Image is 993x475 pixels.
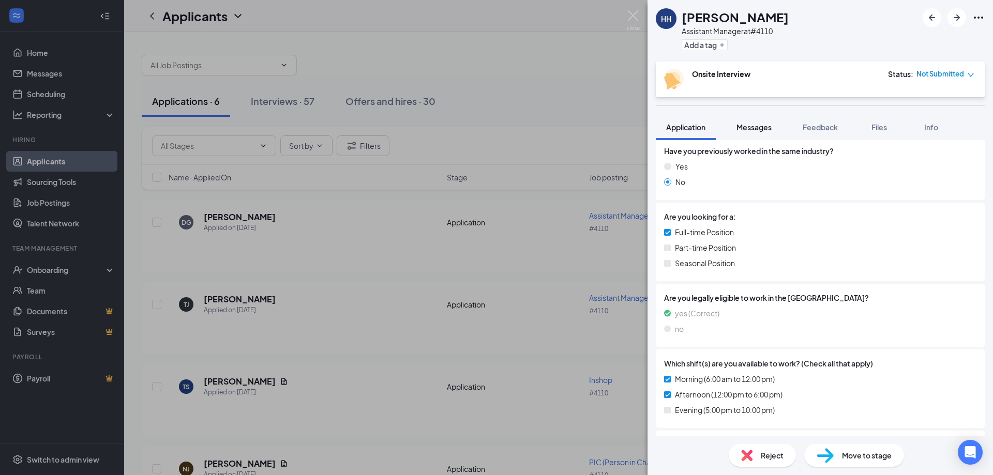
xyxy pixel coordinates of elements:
svg: Plus [719,42,725,48]
span: Have you previously worked in the same industry? [664,145,834,157]
span: Info [924,122,938,132]
span: yes (Correct) [675,308,719,319]
span: Seasonal Position [675,257,735,269]
h1: [PERSON_NAME] [682,8,789,26]
div: Open Intercom Messenger [958,440,983,465]
span: Evening (5:00 pm to 10:00 pm) [675,404,775,416]
span: Messages [736,122,772,132]
span: Files [871,122,887,132]
span: Not Submitted [916,69,964,79]
button: ArrowLeftNew [923,8,941,27]
span: No [675,176,685,188]
svg: Ellipses [972,11,985,24]
span: Part-time Position [675,242,736,253]
span: Full-time Position [675,226,734,238]
span: Are you looking for a: [664,211,736,222]
span: Are you legally eligible to work in the [GEOGRAPHIC_DATA]? [664,292,976,303]
span: Morning (6:00 am to 12:00 pm) [675,373,775,385]
div: Status : [888,69,913,79]
span: down [967,71,974,79]
button: PlusAdd a tag [682,39,728,50]
div: Assistant Manager at #4110 [682,26,789,36]
svg: ArrowLeftNew [926,11,938,24]
span: Feedback [803,122,838,132]
button: ArrowRight [947,8,966,27]
svg: ArrowRight [951,11,963,24]
span: no [675,323,684,334]
span: Afternoon (12:00 pm to 6:00 pm) [675,389,783,400]
span: Move to stage [842,450,892,461]
span: Which shift(s) are you available to work? (Check all that apply) [664,358,873,369]
div: HH [661,13,671,24]
b: Onsite Interview [692,69,750,79]
span: Yes [675,161,688,172]
span: Reject [761,450,784,461]
span: Application [666,122,705,132]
